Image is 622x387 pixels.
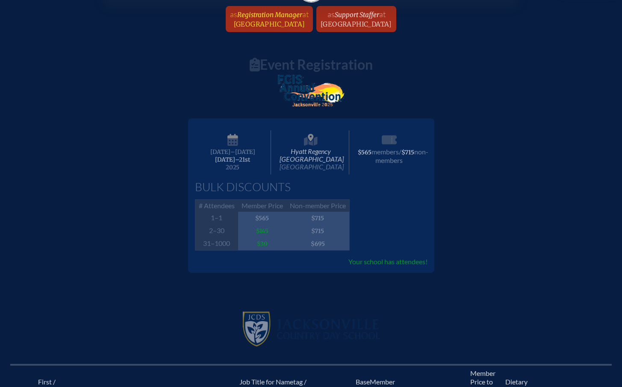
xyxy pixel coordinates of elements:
[195,212,238,225] span: 1–1
[321,20,392,28] span: [GEOGRAPHIC_DATA]
[238,212,286,225] span: $565
[202,164,264,171] span: 2025
[195,181,427,193] h1: Bulk Discounts
[327,9,335,19] span: as
[237,11,302,19] span: Registration Manager
[348,257,427,266] span: Your school has attendees!
[399,148,401,156] span: /
[38,378,56,386] span: First /
[243,310,380,349] img: Jacksonville Country Day School
[286,237,350,251] span: $695
[210,148,230,156] span: [DATE]
[238,237,286,251] span: $30
[195,225,238,237] span: 2–30
[238,225,286,237] span: $145
[356,378,370,386] span: Base
[379,9,386,19] span: at
[335,11,379,19] span: Support Staffer
[234,20,305,28] span: [GEOGRAPHIC_DATA]
[302,9,309,19] span: at
[375,148,428,164] span: non-members
[286,212,350,225] span: $715
[286,200,350,212] span: Non-member Price
[230,148,255,156] span: –[DATE]
[227,6,312,32] a: asRegistration Managerat[GEOGRAPHIC_DATA]
[278,75,345,107] img: FCIS Convention 2025
[280,162,344,171] span: [GEOGRAPHIC_DATA]
[286,225,350,237] span: $715
[401,149,414,156] span: $715
[273,130,349,174] span: Hyatt Regency [GEOGRAPHIC_DATA]
[215,156,250,163] span: [DATE]–⁠21st
[389,378,395,386] span: er
[238,200,286,212] span: Member Price
[195,237,238,251] span: 31–1000
[230,9,237,19] span: as
[371,148,399,156] span: members
[317,6,395,32] a: asSupport Stafferat[GEOGRAPHIC_DATA]
[358,149,371,156] span: $565
[195,200,238,212] span: # Attendees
